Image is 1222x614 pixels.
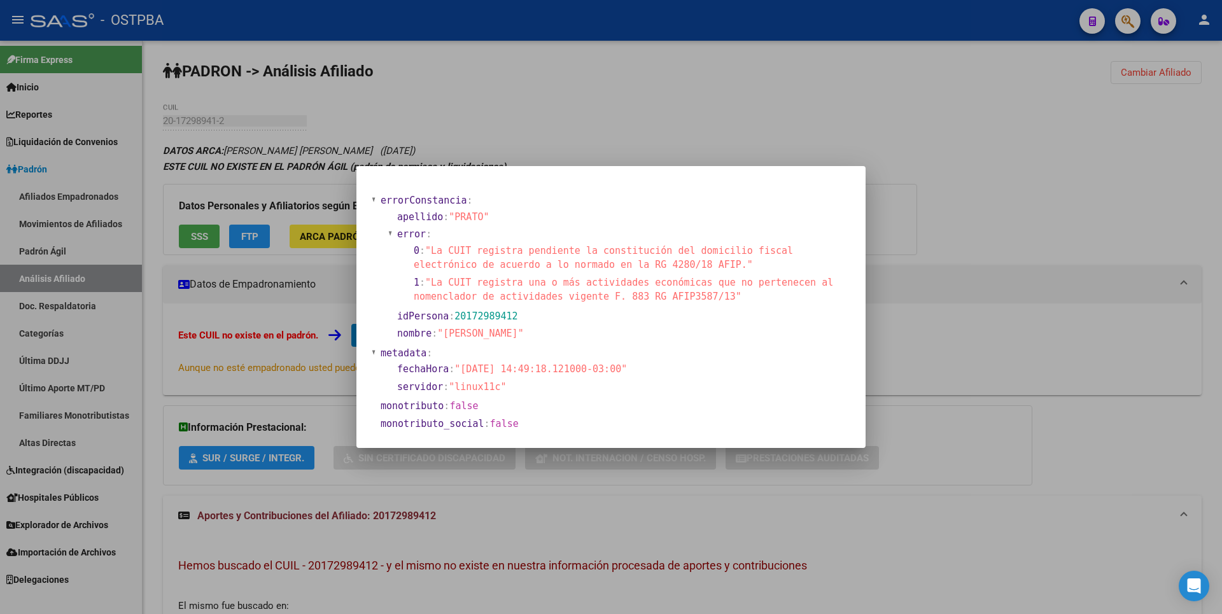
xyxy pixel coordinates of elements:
span: : [443,381,449,393]
span: "La CUIT registra una o más actividades económicas que no pertenecen al nomenclador de actividade... [414,277,833,303]
span: false [490,418,519,429]
span: error [397,228,426,240]
span: 0 [414,245,419,256]
span: monotributo [381,400,444,412]
span: : [426,347,432,359]
span: servidor [397,381,443,393]
span: nombre [397,328,432,339]
span: : [432,328,437,339]
span: : [443,211,449,223]
span: : [484,418,490,429]
span: "[DATE] 14:49:18.121000-03:00" [454,363,627,375]
span: errorConstancia [381,195,467,206]
span: : [419,245,425,256]
span: metadata [381,347,426,359]
span: apellido [397,211,443,223]
span: monotributo_social [381,418,484,429]
span: false [449,400,478,412]
span: idPersona [397,310,449,322]
span: : [444,400,449,412]
span: : [426,228,432,240]
span: "linux11c" [449,381,506,393]
span: : [419,277,425,288]
span: : [449,310,454,322]
span: : [467,195,472,206]
span: "[PERSON_NAME]" [437,328,523,339]
div: Open Intercom Messenger [1179,571,1209,601]
span: fechaHora [397,363,449,375]
span: "La CUIT registra pendiente la constitución del domicilio fiscal electrónico de acuerdo a lo norm... [414,245,793,271]
span: 20172989412 [454,310,517,322]
span: 1 [414,277,419,288]
span: "PRATO" [449,211,489,223]
span: : [449,363,454,375]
